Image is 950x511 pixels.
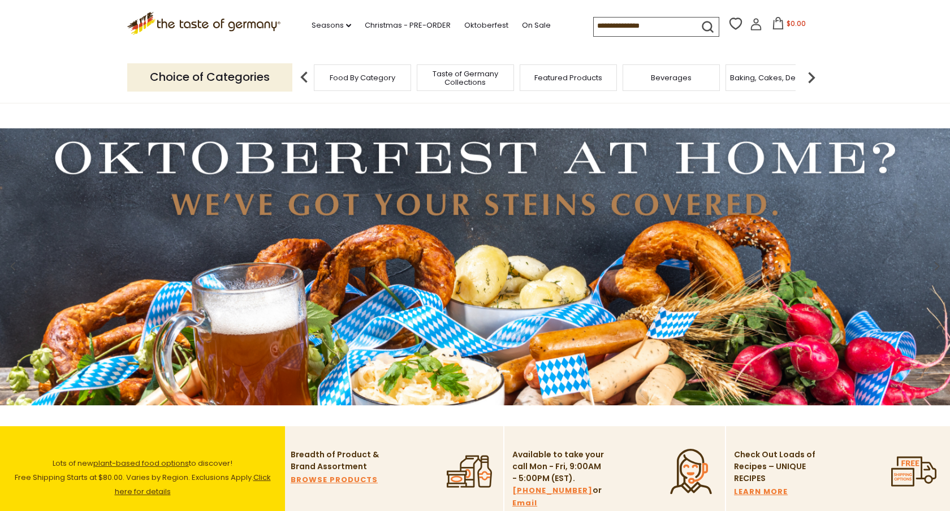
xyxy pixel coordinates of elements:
[420,70,511,86] a: Taste of Germany Collections
[15,458,271,497] span: Lots of new to discover! Free Shipping Starts at $80.00. Varies by Region. Exclusions Apply.
[312,19,351,32] a: Seasons
[115,472,271,497] a: Click here for details
[522,19,551,32] a: On Sale
[734,486,788,498] a: LEARN MORE
[734,449,816,484] p: Check Out Loads of Recipes – UNIQUE RECIPES
[93,458,189,469] a: plant-based food options
[534,73,602,82] a: Featured Products
[765,17,813,34] button: $0.00
[512,497,537,509] a: Email
[651,73,692,82] a: Beverages
[730,73,818,82] a: Baking, Cakes, Desserts
[800,66,823,89] img: next arrow
[291,474,378,486] a: BROWSE PRODUCTS
[293,66,316,89] img: previous arrow
[512,484,593,497] a: [PHONE_NUMBER]
[787,19,806,28] span: $0.00
[464,19,508,32] a: Oktoberfest
[330,73,395,82] a: Food By Category
[512,449,606,509] p: Available to take your call Mon - Fri, 9:00AM - 5:00PM (EST). or
[127,63,292,91] p: Choice of Categories
[291,449,384,473] p: Breadth of Product & Brand Assortment
[365,19,451,32] a: Christmas - PRE-ORDER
